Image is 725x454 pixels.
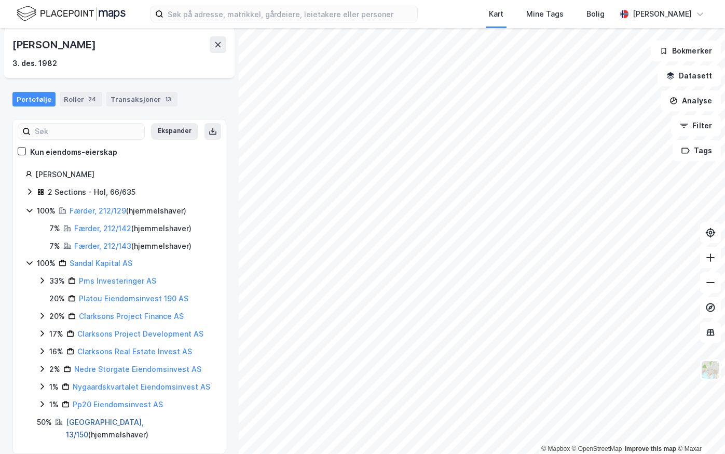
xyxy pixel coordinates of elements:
div: 13 [163,94,173,104]
div: 100% [37,257,56,270]
a: OpenStreetMap [572,445,622,452]
div: ( hjemmelshaver ) [70,205,186,217]
div: 1% [49,381,59,393]
div: ( hjemmelshaver ) [66,416,213,441]
input: Søk [31,124,144,139]
div: 17% [49,328,63,340]
div: Transaksjoner [106,92,177,106]
a: Nygaardskvartalet Eiendomsinvest AS [73,382,210,391]
img: Z [701,360,720,380]
div: 50% [37,416,52,429]
div: 7% [49,222,60,235]
button: Bokmerker [651,41,721,61]
button: Filter [671,115,721,136]
a: Clarksons Project Finance AS [79,312,184,321]
button: Ekspander [151,123,198,140]
div: ( hjemmelshaver ) [74,222,191,235]
div: 3. des. 1982 [12,57,57,70]
div: 33% [49,275,65,287]
div: Kart [489,8,503,20]
a: Pms Investeringer AS [79,276,156,285]
div: 20% [49,310,65,323]
a: Clarksons Project Development AS [77,329,203,338]
div: 2 Sections - Hol, 66/635 [48,186,135,198]
div: [PERSON_NAME] [12,36,98,53]
a: Sandal Kapital AS [70,259,132,268]
div: 100% [37,205,56,217]
div: Roller [60,92,102,106]
div: 20% [49,292,65,305]
a: [GEOGRAPHIC_DATA], 13/150 [66,418,144,439]
div: 16% [49,345,63,358]
button: Analyse [661,90,721,111]
a: Færder, 212/142 [74,224,131,233]
div: Bolig [586,8,605,20]
div: 7% [49,240,60,252]
div: 2% [49,363,60,376]
div: ( hjemmelshaver ) [74,240,191,252]
div: [PERSON_NAME] [35,168,213,181]
button: Tags [673,140,721,161]
input: Søk på adresse, matrikkel, gårdeiere, leietakere eller personer [163,6,417,22]
div: Mine Tags [526,8,564,20]
img: logo.f888ab2527a4732fd821a326f86c7f29.svg [17,5,126,23]
div: 1% [49,398,59,411]
a: Pp20 Eiendomsinvest AS [73,400,163,409]
a: Mapbox [541,445,570,452]
a: Nedre Storgate Eiendomsinvest AS [74,365,201,373]
iframe: Chat Widget [673,404,725,454]
a: Clarksons Real Estate Invest AS [77,347,192,356]
a: Færder, 212/129 [70,206,126,215]
button: Datasett [658,65,721,86]
a: Improve this map [625,445,676,452]
div: Portefølje [12,92,56,106]
div: [PERSON_NAME] [633,8,692,20]
div: Kun eiendoms-eierskap [30,146,117,158]
a: Færder, 212/143 [74,242,131,250]
div: 24 [86,94,98,104]
a: Platou Eiendomsinvest 190 AS [79,294,188,303]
